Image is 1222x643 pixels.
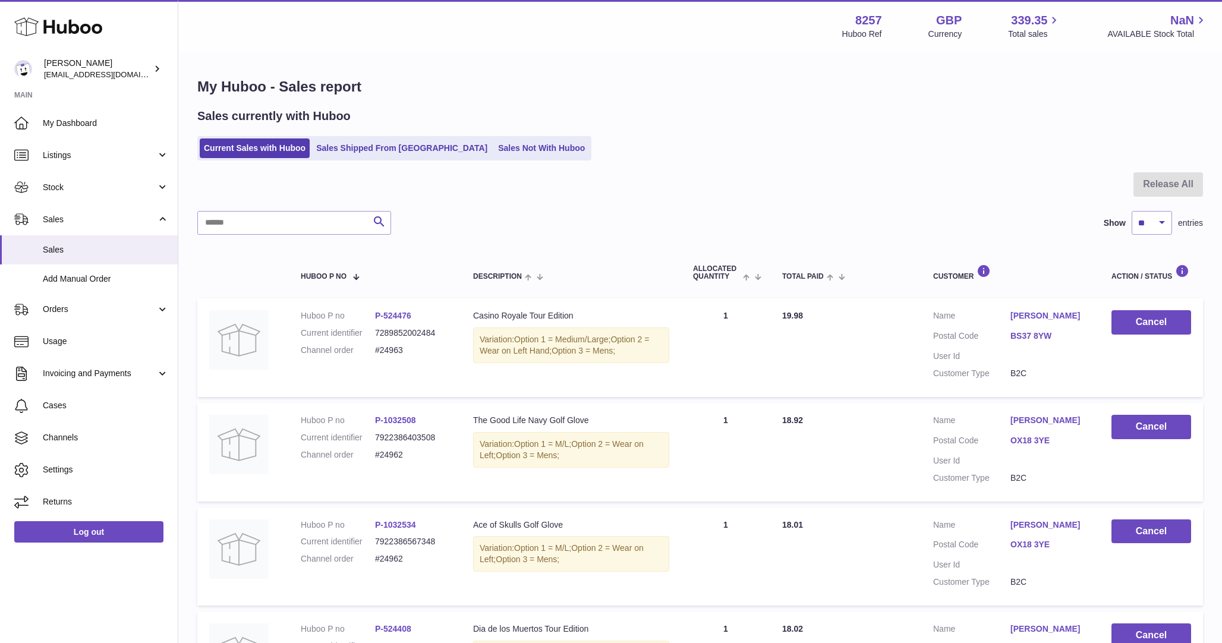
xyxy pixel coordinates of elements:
a: Current Sales with Huboo [200,138,310,158]
span: Cases [43,400,169,411]
img: no-photo.jpg [209,310,269,370]
dd: 7922386403508 [375,432,449,443]
span: Option 2 = Wear on Left; [480,439,644,460]
div: Variation: [473,536,669,572]
div: [PERSON_NAME] [44,58,151,80]
td: 1 [681,403,770,502]
dt: Customer Type [933,368,1010,379]
dt: Name [933,519,1010,534]
strong: 8257 [855,12,882,29]
span: 18.01 [782,520,803,529]
label: Show [1104,218,1126,229]
dt: Postal Code [933,435,1010,449]
span: entries [1178,218,1203,229]
dt: User Id [933,351,1010,362]
a: P-1032508 [375,415,416,425]
span: [EMAIL_ADDRESS][DOMAIN_NAME] [44,70,175,79]
a: OX18 3YE [1010,435,1088,446]
span: Usage [43,336,169,347]
span: Listings [43,150,156,161]
dt: Huboo P no [301,519,375,531]
img: no-photo.jpg [209,519,269,579]
h1: My Huboo - Sales report [197,77,1203,96]
span: Orders [43,304,156,315]
div: Dia de los Muertos Tour Edition [473,623,669,635]
span: Huboo P no [301,273,347,280]
div: Huboo Ref [842,29,882,40]
div: Currency [928,29,962,40]
div: Customer [933,264,1088,280]
a: P-524476 [375,311,411,320]
img: no-photo.jpg [209,415,269,474]
span: Sales [43,244,169,256]
span: Option 3 = Mens; [496,554,559,564]
td: 1 [681,298,770,397]
span: 19.98 [782,311,803,320]
span: Option 1 = Medium/Large; [514,335,610,344]
span: Total sales [1008,29,1061,40]
dt: Huboo P no [301,623,375,635]
span: Settings [43,464,169,475]
a: NaN AVAILABLE Stock Total [1107,12,1208,40]
span: My Dashboard [43,118,169,129]
dt: Channel order [301,345,375,356]
h2: Sales currently with Huboo [197,108,351,124]
a: Log out [14,521,163,543]
dd: 7289852002484 [375,327,449,339]
span: Total paid [782,273,824,280]
span: Add Manual Order [43,273,169,285]
dt: Channel order [301,449,375,461]
dt: Huboo P no [301,415,375,426]
dt: User Id [933,455,1010,467]
span: NaN [1170,12,1194,29]
a: Sales Not With Huboo [494,138,589,158]
button: Cancel [1111,310,1191,335]
a: [PERSON_NAME] [1010,415,1088,426]
a: P-1032534 [375,520,416,529]
span: Description [473,273,522,280]
dd: B2C [1010,576,1088,588]
dt: Name [933,310,1010,324]
a: P-524408 [375,624,411,633]
span: 18.02 [782,624,803,633]
dd: B2C [1010,472,1088,484]
dd: #24962 [375,449,449,461]
a: [PERSON_NAME] [1010,519,1088,531]
td: 1 [681,508,770,606]
span: AVAILABLE Stock Total [1107,29,1208,40]
span: Sales [43,214,156,225]
a: Sales Shipped From [GEOGRAPHIC_DATA] [312,138,492,158]
span: 339.35 [1011,12,1047,29]
dd: #24963 [375,345,449,356]
span: Stock [43,182,156,193]
dt: Postal Code [933,539,1010,553]
img: don@skinsgolf.com [14,60,32,78]
dt: User Id [933,559,1010,570]
a: OX18 3YE [1010,539,1088,550]
dt: Huboo P no [301,310,375,321]
button: Cancel [1111,519,1191,544]
dt: Name [933,623,1010,638]
span: Returns [43,496,169,508]
div: Variation: [473,327,669,363]
div: Ace of Skulls Golf Glove [473,519,669,531]
dt: Current identifier [301,327,375,339]
dd: 7922386567348 [375,536,449,547]
dt: Current identifier [301,432,375,443]
a: BS37 8YW [1010,330,1088,342]
dt: Postal Code [933,330,1010,345]
span: Option 1 = M/L; [514,439,571,449]
dd: #24962 [375,553,449,565]
a: 339.35 Total sales [1008,12,1061,40]
span: Option 3 = Mens; [552,346,615,355]
a: [PERSON_NAME] [1010,310,1088,321]
div: The Good Life Navy Golf Glove [473,415,669,426]
span: Channels [43,432,169,443]
span: ALLOCATED Quantity [693,265,740,280]
span: Option 3 = Mens; [496,450,559,460]
dt: Channel order [301,553,375,565]
dt: Name [933,415,1010,429]
dd: B2C [1010,368,1088,379]
div: Casino Royale Tour Edition [473,310,669,321]
span: Invoicing and Payments [43,368,156,379]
